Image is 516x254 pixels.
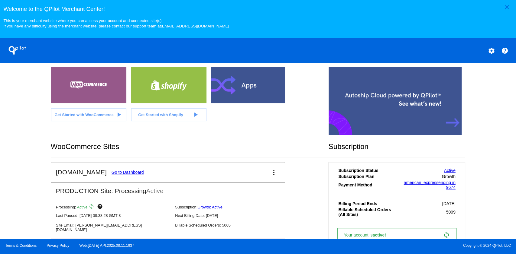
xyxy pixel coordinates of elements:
[89,204,96,211] mat-icon: sync
[3,18,229,28] small: This is your merchant website where you can access your account and connected site(s). If you hav...
[338,201,397,206] th: Billing Period Ends
[338,174,397,179] th: Subscription Plan
[404,180,438,185] span: american_express
[5,243,37,248] a: Terms & Conditions
[5,44,29,56] h1: QPilot
[56,223,170,232] p: Site Email: [PERSON_NAME][EMAIL_ADDRESS][DOMAIN_NAME]
[77,205,88,209] span: Active
[443,231,450,239] mat-icon: sync
[51,183,285,195] h2: PRODUCTION Site: Processing
[404,180,455,190] a: american_expressending in 9674
[97,204,104,211] mat-icon: help
[329,142,466,151] h2: Subscription
[372,233,389,237] span: active!
[337,228,456,242] a: Your account isactive! sync
[3,6,512,12] h3: Welcome to the QPilot Merchant Center!
[112,170,144,175] a: Go to Dashboard
[442,174,456,179] span: Growth
[444,168,456,173] a: Active
[56,213,170,218] p: Last Paused: [DATE] 08:38:28 GMT-8
[344,233,392,237] span: Your account is
[131,108,206,121] a: Get Started with Shopify
[138,113,183,117] span: Get Started with Shopify
[270,169,277,176] mat-icon: more_vert
[338,207,397,217] th: Billable Scheduled Orders (All Sites)
[54,113,113,117] span: Get Started with WooCommerce
[161,24,229,28] a: [EMAIL_ADDRESS][DOMAIN_NAME]
[56,169,107,176] h2: [DOMAIN_NAME]
[197,205,222,209] a: Growth: Active
[503,4,511,11] mat-icon: close
[338,180,397,190] th: Payment Method
[442,201,456,206] span: [DATE]
[488,47,495,54] mat-icon: settings
[115,111,122,118] mat-icon: play_arrow
[175,213,289,218] p: Next Billing Date: [DATE]
[175,223,289,227] p: Billable Scheduled Orders: 5005
[51,108,126,121] a: Get Started with WooCommerce
[175,205,289,209] p: Subscription:
[501,47,508,54] mat-icon: help
[51,142,329,151] h2: WooCommerce Sites
[47,243,70,248] a: Privacy Policy
[263,243,511,248] span: Copyright © 2024 QPilot, LLC
[192,111,199,118] mat-icon: play_arrow
[56,204,170,211] p: Processing:
[446,210,455,214] span: 5009
[338,168,397,173] th: Subscription Status
[80,243,134,248] a: Web:[DATE] API:2025.08.11.1937
[146,187,164,194] span: Active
